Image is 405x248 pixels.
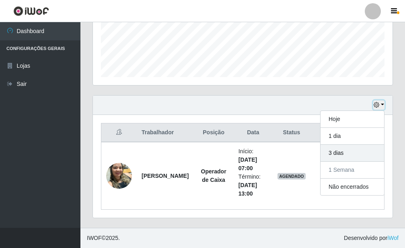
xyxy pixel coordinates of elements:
strong: Operador de Caixa [201,168,226,183]
th: Opções [310,123,384,142]
span: IWOF [87,235,102,241]
th: Status [273,123,310,142]
span: AGENDADO [278,173,306,179]
time: [DATE] 13:00 [238,182,257,197]
img: 1745102593554.jpeg [106,158,132,193]
time: [DATE] 07:00 [238,156,257,171]
th: Data [234,123,273,142]
th: Posição [193,123,233,142]
li: Término: [238,173,268,198]
strong: [PERSON_NAME] [142,173,189,179]
button: Não encerrados [321,179,384,195]
button: Hoje [321,111,384,128]
a: iWof [387,235,399,241]
img: CoreUI Logo [13,6,49,16]
span: Desenvolvido por [344,234,399,242]
span: © 2025 . [87,234,120,242]
li: Início: [238,147,268,173]
button: 3 dias [321,145,384,162]
button: 1 dia [321,128,384,145]
button: 1 Semana [321,162,384,179]
th: Trabalhador [137,123,193,142]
